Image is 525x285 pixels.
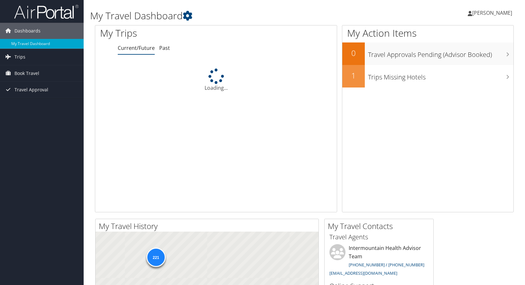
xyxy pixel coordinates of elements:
h1: My Travel Dashboard [90,9,376,23]
h3: Travel Approvals Pending (Advisor Booked) [368,47,513,59]
a: Past [159,44,170,51]
a: [PERSON_NAME] [468,3,519,23]
div: Loading... [95,69,337,92]
span: Dashboards [14,23,41,39]
a: 0Travel Approvals Pending (Advisor Booked) [342,42,513,65]
h1: My Trips [100,26,231,40]
a: [PHONE_NUMBER] / [PHONE_NUMBER] [349,262,424,268]
h1: My Action Items [342,26,513,40]
a: [EMAIL_ADDRESS][DOMAIN_NAME] [329,270,397,276]
h2: 1 [342,70,365,81]
div: 221 [146,248,165,267]
h2: My Travel Contacts [328,221,433,232]
span: Book Travel [14,65,39,81]
img: airportal-logo.png [14,4,78,19]
span: Travel Approval [14,82,48,98]
h2: My Travel History [99,221,318,232]
span: Trips [14,49,25,65]
h2: 0 [342,48,365,59]
li: Intermountain Health Advisor Team [326,244,432,279]
h3: Trips Missing Hotels [368,69,513,82]
a: 1Trips Missing Hotels [342,65,513,87]
a: Current/Future [118,44,155,51]
h3: Travel Agents [329,233,428,242]
span: [PERSON_NAME] [472,9,512,16]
